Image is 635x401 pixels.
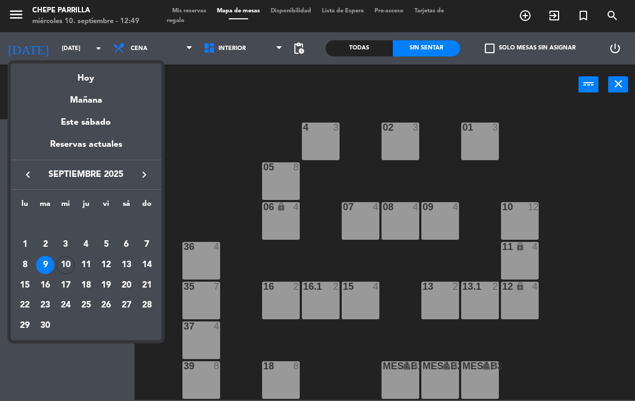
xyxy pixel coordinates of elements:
[11,138,161,160] div: Reservas actuales
[138,256,156,274] div: 14
[15,235,36,255] td: 1 de septiembre de 2025
[15,275,36,296] td: 15 de septiembre de 2025
[36,276,54,295] div: 16
[117,235,136,254] div: 6
[96,275,116,296] td: 19 de septiembre de 2025
[116,255,137,275] td: 13 de septiembre de 2025
[16,297,34,315] div: 22
[116,296,137,316] td: 27 de septiembre de 2025
[57,297,75,315] div: 24
[96,296,116,316] td: 26 de septiembre de 2025
[76,198,96,214] th: jueves
[97,297,115,315] div: 26
[16,235,34,254] div: 1
[15,296,36,316] td: 22 de septiembre de 2025
[11,63,161,85] div: Hoy
[57,235,75,254] div: 3
[76,296,96,316] td: 25 de septiembre de 2025
[76,235,96,255] td: 4 de septiembre de 2025
[137,198,157,214] th: domingo
[137,255,157,275] td: 14 de septiembre de 2025
[36,256,54,274] div: 9
[96,198,116,214] th: viernes
[35,255,55,275] td: 9 de septiembre de 2025
[57,256,75,274] div: 10
[76,255,96,275] td: 11 de septiembre de 2025
[35,275,55,296] td: 16 de septiembre de 2025
[138,235,156,254] div: 7
[96,235,116,255] td: 5 de septiembre de 2025
[77,256,95,274] div: 11
[97,256,115,274] div: 12
[15,255,36,275] td: 8 de septiembre de 2025
[36,297,54,315] div: 23
[117,297,136,315] div: 27
[55,198,76,214] th: miércoles
[55,275,76,296] td: 17 de septiembre de 2025
[55,296,76,316] td: 24 de septiembre de 2025
[16,276,34,295] div: 15
[76,275,96,296] td: 18 de septiembre de 2025
[55,235,76,255] td: 3 de septiembre de 2025
[137,235,157,255] td: 7 de septiembre de 2025
[11,85,161,108] div: Mañana
[77,276,95,295] div: 18
[135,168,154,182] button: keyboard_arrow_right
[137,275,157,296] td: 21 de septiembre de 2025
[16,317,34,335] div: 29
[96,255,116,275] td: 12 de septiembre de 2025
[137,296,157,316] td: 28 de septiembre de 2025
[36,317,54,335] div: 30
[116,275,137,296] td: 20 de septiembre de 2025
[35,296,55,316] td: 23 de septiembre de 2025
[15,198,36,214] th: lunes
[138,297,156,315] div: 28
[16,256,34,274] div: 8
[117,256,136,274] div: 13
[11,108,161,138] div: Este sábado
[55,255,76,275] td: 10 de septiembre de 2025
[36,235,54,254] div: 2
[77,297,95,315] div: 25
[35,235,55,255] td: 2 de septiembre de 2025
[77,235,95,254] div: 4
[138,276,156,295] div: 21
[116,198,137,214] th: sábado
[35,316,55,336] td: 30 de septiembre de 2025
[97,235,115,254] div: 5
[116,235,137,255] td: 6 de septiembre de 2025
[97,276,115,295] div: 19
[22,168,34,181] i: keyboard_arrow_left
[15,316,36,336] td: 29 de septiembre de 2025
[138,168,151,181] i: keyboard_arrow_right
[35,198,55,214] th: martes
[15,214,157,235] td: SEP.
[38,168,135,182] span: septiembre 2025
[117,276,136,295] div: 20
[18,168,38,182] button: keyboard_arrow_left
[57,276,75,295] div: 17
